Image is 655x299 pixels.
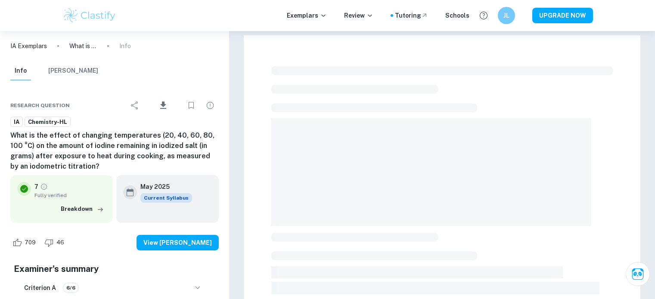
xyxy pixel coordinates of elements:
a: Grade fully verified [40,183,48,191]
div: Bookmark [183,97,200,114]
span: Research question [10,102,70,109]
p: 7 [34,182,38,191]
img: Clastify logo [62,7,117,24]
div: Dislike [42,236,69,250]
p: Info [119,41,131,51]
button: UPGRADE NOW [532,8,593,23]
button: Breakdown [59,203,106,216]
a: IA [10,117,23,127]
h5: Examiner's summary [14,262,215,275]
span: 46 [52,238,69,247]
h6: Criterion A [24,283,56,293]
button: Help and Feedback [476,8,491,23]
a: Chemistry-HL [25,117,71,127]
button: Ask Clai [626,262,650,286]
span: Current Syllabus [140,193,192,203]
button: Info [10,62,31,80]
button: View [PERSON_NAME] [137,235,219,250]
a: Tutoring [395,11,428,20]
span: IA [11,118,22,126]
p: Review [344,11,373,20]
span: Chemistry-HL [25,118,70,126]
div: This exemplar is based on the current syllabus. Feel free to refer to it for inspiration/ideas wh... [140,193,192,203]
a: Schools [445,11,469,20]
span: 6/6 [63,284,78,292]
a: IA Exemplars [10,41,47,51]
div: Like [10,236,40,250]
h6: JL [501,11,511,20]
span: 709 [20,238,40,247]
p: Exemplars [287,11,327,20]
p: What is the effect of changing temperatures (20, 40, 60, 80, 100 °C) on the amount of iodine rema... [69,41,97,51]
h6: What is the effect of changing temperatures (20, 40, 60, 80, 100 °C) on the amount of iodine rema... [10,130,219,172]
div: Share [126,97,143,114]
div: Report issue [202,97,219,114]
button: [PERSON_NAME] [48,62,98,80]
button: JL [498,7,515,24]
div: Download [145,94,181,117]
span: Fully verified [34,191,106,199]
h6: May 2025 [140,182,185,191]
